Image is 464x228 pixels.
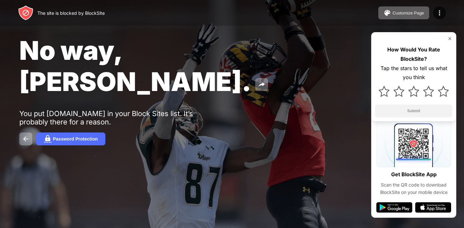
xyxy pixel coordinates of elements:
div: You put [DOMAIN_NAME] in your Block Sites list. It’s probably there for a reason. [19,109,218,126]
img: star.svg [379,86,390,97]
button: Submit [375,105,452,117]
div: Tap the stars to tell us what you think [375,64,452,82]
img: app-store.svg [415,202,451,213]
img: share.svg [258,81,266,88]
img: google-play.svg [376,202,412,213]
button: Password Protection [36,132,105,145]
img: back.svg [22,135,30,143]
img: password.svg [44,135,52,143]
div: The site is blocked by BlockSite [37,10,105,16]
img: rate-us-close.svg [447,36,452,41]
img: star.svg [408,86,419,97]
button: Customize Page [378,6,429,19]
span: No way, [PERSON_NAME]. [19,35,251,97]
img: star.svg [438,86,449,97]
div: Password Protection [53,136,98,141]
div: Scan the QR code to download BlockSite on your mobile device [376,181,451,196]
img: header-logo.svg [18,5,34,21]
div: Customize Page [392,11,424,15]
img: star.svg [423,86,434,97]
img: pallet.svg [383,9,391,17]
div: How Would You Rate BlockSite? [375,45,452,64]
img: star.svg [393,86,404,97]
img: menu-icon.svg [436,9,443,17]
